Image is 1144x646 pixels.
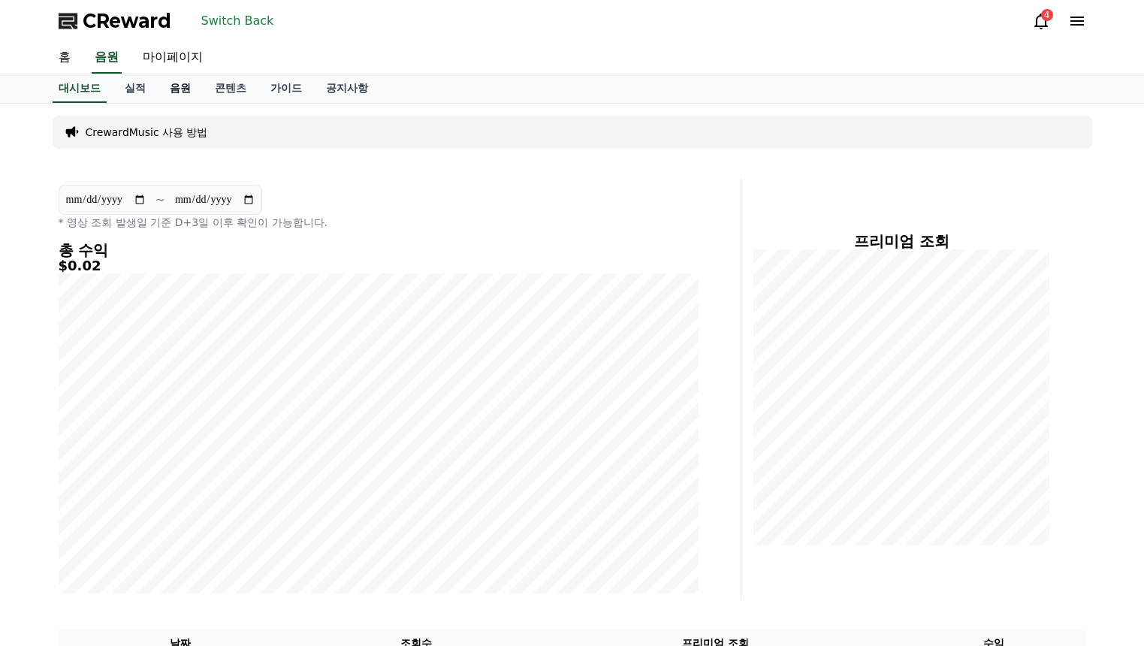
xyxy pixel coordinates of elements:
[47,42,83,74] a: 홈
[155,191,165,209] p: ~
[113,74,158,103] a: 실적
[131,42,215,74] a: 마이페이지
[59,215,699,230] p: * 영상 조회 발생일 기준 D+3일 이후 확인이 가능합니다.
[258,74,314,103] a: 가이드
[314,74,380,103] a: 공지사항
[203,74,258,103] a: 콘텐츠
[53,74,107,103] a: 대시보드
[1041,9,1053,21] div: 4
[59,9,171,33] a: CReward
[92,42,122,74] a: 음원
[1032,12,1050,30] a: 4
[158,74,203,103] a: 음원
[59,242,699,258] h4: 총 수익
[195,9,280,33] button: Switch Back
[86,125,208,140] a: CrewardMusic 사용 방법
[59,258,699,273] h5: $0.02
[83,9,171,33] span: CReward
[753,233,1050,249] h4: 프리미엄 조회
